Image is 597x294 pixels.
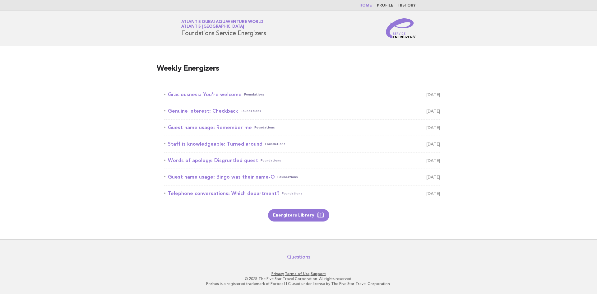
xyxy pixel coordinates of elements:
[164,107,440,115] a: Genuine interest: CheckbackFoundations [DATE]
[108,281,489,286] p: Forbes is a registered trademark of Forbes LLC used under license by The Five Star Travel Corpora...
[164,173,440,181] a: Guest name usage: Bingo was their name-OFoundations [DATE]
[164,90,440,99] a: Graciousness: You're welcomeFoundations [DATE]
[241,107,261,115] span: Foundations
[311,272,326,276] a: Support
[277,173,298,181] span: Foundations
[377,4,393,7] a: Profile
[164,156,440,165] a: Words of apology: Disgruntled guestFoundations [DATE]
[285,272,310,276] a: Terms of Use
[261,156,281,165] span: Foundations
[426,140,440,148] span: [DATE]
[181,20,266,36] h1: Foundations Service Energizers
[426,189,440,198] span: [DATE]
[398,4,416,7] a: History
[164,123,440,132] a: Guest name usage: Remember meFoundations [DATE]
[282,189,302,198] span: Foundations
[359,4,372,7] a: Home
[181,20,263,29] a: Atlantis Dubai Aquaventure WorldAtlantis [GEOGRAPHIC_DATA]
[426,107,440,115] span: [DATE]
[164,189,440,198] a: Telephone conversations: Which department?Foundations [DATE]
[426,173,440,181] span: [DATE]
[426,90,440,99] span: [DATE]
[271,272,284,276] a: Privacy
[265,140,285,148] span: Foundations
[426,156,440,165] span: [DATE]
[268,209,329,222] a: Energizers Library
[426,123,440,132] span: [DATE]
[108,276,489,281] p: © 2025 The Five Star Travel Corporation. All rights reserved.
[181,25,244,29] span: Atlantis [GEOGRAPHIC_DATA]
[244,90,265,99] span: Foundations
[287,254,310,260] a: Questions
[164,140,440,148] a: Staff is knowledgeable: Turned aroundFoundations [DATE]
[108,271,489,276] p: · ·
[386,18,416,38] img: Service Energizers
[157,64,440,79] h2: Weekly Energizers
[254,123,275,132] span: Foundations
